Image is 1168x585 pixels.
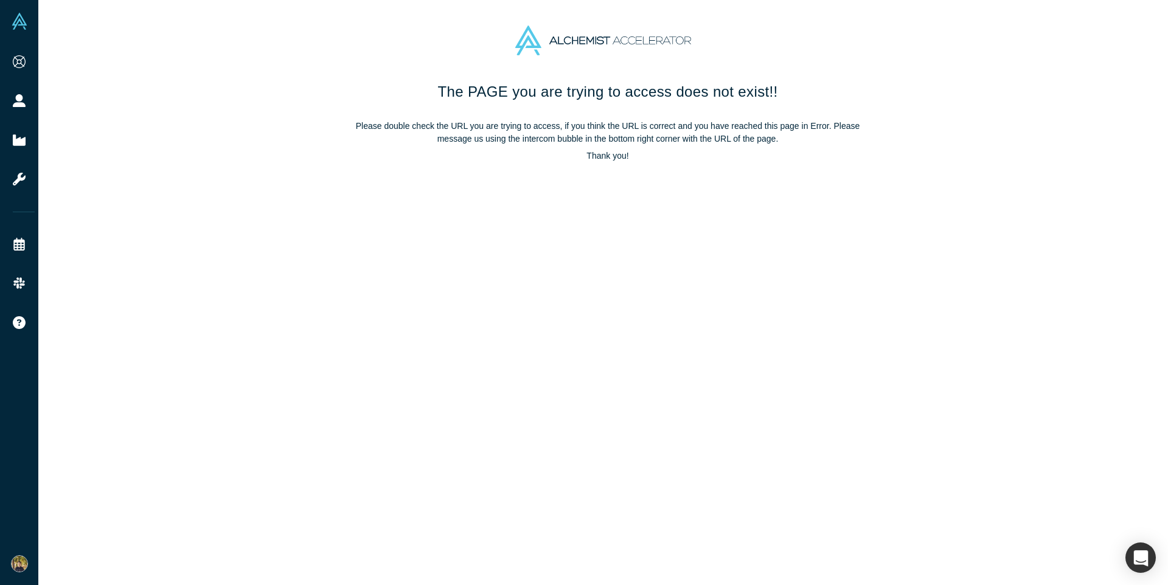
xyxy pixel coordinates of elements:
p: Thank you! [352,150,863,162]
img: Takafumi Kawano's Account [11,555,28,572]
h1: The PAGE you are trying to access does not exist!! [352,81,863,103]
p: Please double check the URL you are trying to access, if you think the URL is correct and you hav... [352,120,863,145]
img: Alchemist Accelerator Logo [515,26,690,55]
img: Alchemist Vault Logo [11,13,28,30]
